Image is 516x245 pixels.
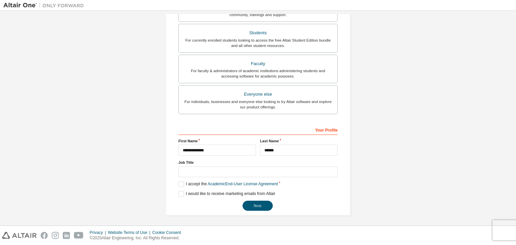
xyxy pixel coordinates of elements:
[41,232,48,239] img: facebook.svg
[183,38,333,48] div: For currently enrolled students looking to access the free Altair Student Edition bundle and all ...
[208,182,278,186] a: Academic End-User License Agreement
[3,2,87,9] img: Altair One
[108,230,152,235] div: Website Terms of Use
[152,230,185,235] div: Cookie Consent
[260,138,338,144] label: Last Name
[90,235,185,241] p: © 2025 Altair Engineering, Inc. All Rights Reserved.
[183,99,333,110] div: For individuals, businesses and everyone else looking to try Altair software and explore our prod...
[178,160,338,165] label: Job Title
[2,232,37,239] img: altair_logo.svg
[90,230,108,235] div: Privacy
[178,191,275,197] label: I would like to receive marketing emails from Altair
[178,138,256,144] label: First Name
[74,232,84,239] img: youtube.svg
[178,124,338,135] div: Your Profile
[183,59,333,68] div: Faculty
[183,90,333,99] div: Everyone else
[52,232,59,239] img: instagram.svg
[183,28,333,38] div: Students
[63,232,70,239] img: linkedin.svg
[178,181,278,187] label: I accept the
[243,201,273,211] button: Next
[183,68,333,79] div: For faculty & administrators of academic institutions administering students and accessing softwa...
